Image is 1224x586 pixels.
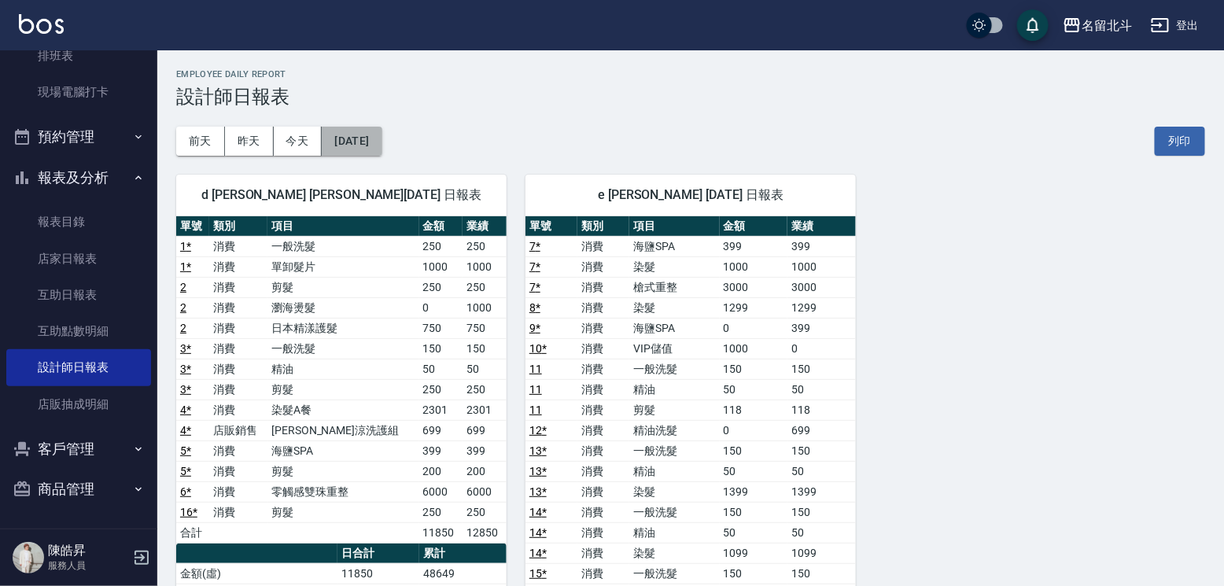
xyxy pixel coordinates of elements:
[529,383,542,396] a: 11
[463,461,507,481] td: 200
[787,481,856,502] td: 1399
[209,420,267,440] td: 店販銷售
[6,157,151,198] button: 報表及分析
[48,543,128,558] h5: 陳皓昇
[209,216,267,237] th: 類別
[419,420,463,440] td: 699
[629,359,720,379] td: 一般洗髮
[463,277,507,297] td: 250
[577,440,629,461] td: 消費
[577,563,629,584] td: 消費
[629,543,720,563] td: 染髮
[176,563,337,584] td: 金額(虛)
[463,318,507,338] td: 750
[6,469,151,510] button: 商品管理
[577,502,629,522] td: 消費
[629,502,720,522] td: 一般洗髮
[267,379,419,400] td: 剪髮
[629,400,720,420] td: 剪髮
[176,86,1205,108] h3: 設計師日報表
[787,440,856,461] td: 150
[629,277,720,297] td: 槍式重整
[720,359,788,379] td: 150
[6,349,151,385] a: 設計師日報表
[463,256,507,277] td: 1000
[577,236,629,256] td: 消費
[577,256,629,277] td: 消費
[529,363,542,375] a: 11
[787,522,856,543] td: 50
[419,563,507,584] td: 48649
[720,461,788,481] td: 50
[419,338,463,359] td: 150
[419,440,463,461] td: 399
[629,256,720,277] td: 染髮
[529,404,542,416] a: 11
[419,502,463,522] td: 250
[629,318,720,338] td: 海鹽SPA
[577,216,629,237] th: 類別
[322,127,382,156] button: [DATE]
[419,236,463,256] td: 250
[629,440,720,461] td: 一般洗髮
[419,379,463,400] td: 250
[180,301,186,314] a: 2
[787,379,856,400] td: 50
[267,277,419,297] td: 剪髮
[577,297,629,318] td: 消費
[463,522,507,543] td: 12850
[577,400,629,420] td: 消費
[180,281,186,293] a: 2
[720,400,788,420] td: 118
[6,116,151,157] button: 預約管理
[195,187,488,203] span: d [PERSON_NAME] [PERSON_NAME][DATE] 日報表
[209,379,267,400] td: 消費
[629,522,720,543] td: 精油
[629,481,720,502] td: 染髮
[209,440,267,461] td: 消費
[787,502,856,522] td: 150
[463,379,507,400] td: 250
[6,429,151,470] button: 客戶管理
[419,216,463,237] th: 金額
[720,338,788,359] td: 1000
[419,318,463,338] td: 750
[1056,9,1138,42] button: 名留北斗
[720,420,788,440] td: 0
[463,359,507,379] td: 50
[720,216,788,237] th: 金額
[787,543,856,563] td: 1099
[629,379,720,400] td: 精油
[419,297,463,318] td: 0
[176,69,1205,79] h2: Employee Daily Report
[6,241,151,277] a: 店家日報表
[19,14,64,34] img: Logo
[720,297,788,318] td: 1299
[267,502,419,522] td: 剪髮
[13,542,44,573] img: Person
[337,563,419,584] td: 11850
[463,481,507,502] td: 6000
[463,297,507,318] td: 1000
[544,187,837,203] span: e [PERSON_NAME] [DATE] 日報表
[6,74,151,110] a: 現場電腦打卡
[1082,16,1132,35] div: 名留北斗
[577,420,629,440] td: 消費
[209,318,267,338] td: 消費
[787,297,856,318] td: 1299
[720,502,788,522] td: 150
[463,216,507,237] th: 業績
[180,322,186,334] a: 2
[720,543,788,563] td: 1099
[720,318,788,338] td: 0
[274,127,323,156] button: 今天
[463,236,507,256] td: 250
[209,297,267,318] td: 消費
[463,502,507,522] td: 250
[48,558,128,573] p: 服務人員
[419,461,463,481] td: 200
[209,256,267,277] td: 消費
[720,522,788,543] td: 50
[209,359,267,379] td: 消費
[209,338,267,359] td: 消費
